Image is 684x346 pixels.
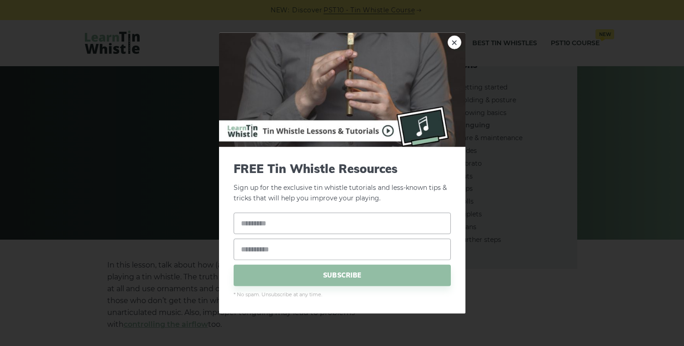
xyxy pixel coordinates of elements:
span: * No spam. Unsubscribe at any time. [234,290,451,299]
p: Sign up for the exclusive tin whistle tutorials and less-known tips & tricks that will help you i... [234,162,451,204]
span: FREE Tin Whistle Resources [234,162,451,176]
a: × [448,36,461,49]
span: SUBSCRIBE [234,264,451,286]
img: Tin Whistle Buying Guide Preview [219,33,465,147]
